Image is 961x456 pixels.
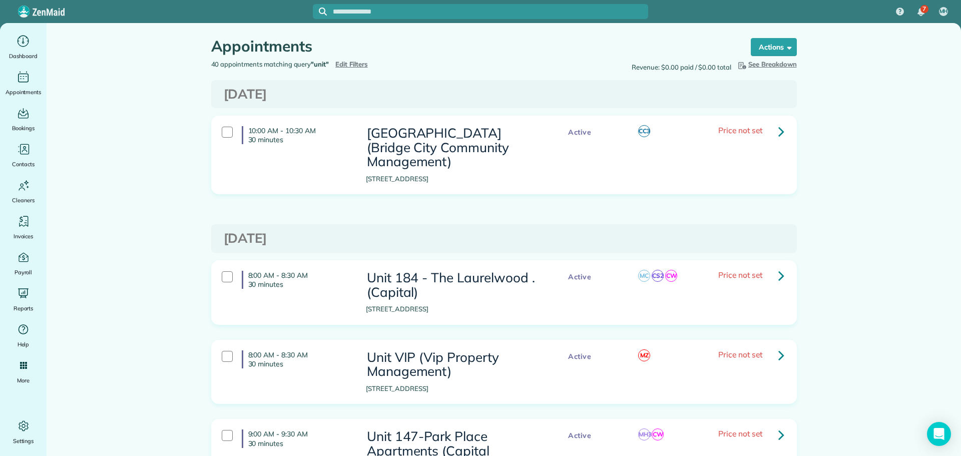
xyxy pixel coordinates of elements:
[15,267,33,277] span: Payroll
[13,436,34,446] span: Settings
[211,38,732,55] h1: Appointments
[736,60,797,70] button: See Breakdown
[366,174,543,184] p: [STREET_ADDRESS]
[313,8,327,16] button: Focus search
[751,38,797,56] button: Actions
[718,270,762,280] span: Price not set
[563,429,596,442] span: Active
[563,126,596,139] span: Active
[638,125,650,137] span: CC3
[366,126,543,169] h3: [GEOGRAPHIC_DATA] (Bridge City Community Management)
[4,249,43,277] a: Payroll
[311,60,329,68] strong: "unit"
[366,384,543,394] p: [STREET_ADDRESS]
[718,125,762,135] span: Price not set
[12,195,35,205] span: Cleaners
[718,428,762,438] span: Price not set
[335,60,368,68] a: Edit Filters
[563,350,596,363] span: Active
[319,8,327,16] svg: Focus search
[652,428,664,440] span: CW
[366,350,543,379] h3: Unit VIP (Vip Property Management)
[12,123,35,133] span: Bookings
[652,270,664,282] span: CS2
[242,271,351,289] h4: 8:00 AM - 8:30 AM
[14,303,34,313] span: Reports
[939,8,948,16] span: MH
[12,159,35,169] span: Contacts
[14,231,34,241] span: Invoices
[242,126,351,144] h4: 10:00 AM - 10:30 AM
[632,63,731,73] span: Revenue: $0.00 paid / $0.00 total
[4,105,43,133] a: Bookings
[927,422,951,446] div: Open Intercom Messenger
[4,213,43,241] a: Invoices
[204,60,504,70] div: 40 appointments matching query
[638,349,650,361] span: MZ
[910,1,931,23] div: 7 unread notifications
[4,33,43,61] a: Dashboard
[248,359,351,368] p: 30 minutes
[366,304,543,314] p: [STREET_ADDRESS]
[224,231,784,246] h3: [DATE]
[242,429,351,447] h4: 9:00 AM - 9:30 AM
[6,87,42,97] span: Appointments
[638,428,650,440] span: MH3
[17,375,30,385] span: More
[248,439,351,448] p: 30 minutes
[718,349,762,359] span: Price not set
[248,135,351,144] p: 30 minutes
[563,271,596,283] span: Active
[665,270,677,282] span: CW
[18,339,30,349] span: Help
[4,418,43,446] a: Settings
[4,177,43,205] a: Cleaners
[4,69,43,97] a: Appointments
[4,285,43,313] a: Reports
[248,280,351,289] p: 30 minutes
[638,270,650,282] span: MC
[4,321,43,349] a: Help
[366,271,543,299] h3: Unit 184 - The Laurelwood . (Capital)
[4,141,43,169] a: Contacts
[224,87,784,102] h3: [DATE]
[242,350,351,368] h4: 8:00 AM - 8:30 AM
[9,51,38,61] span: Dashboard
[922,5,926,13] span: 7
